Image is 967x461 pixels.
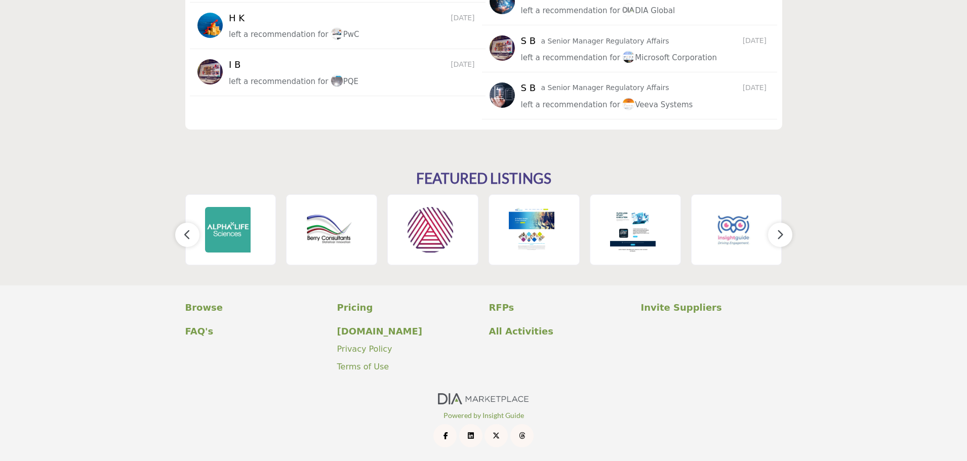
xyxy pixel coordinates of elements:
[521,82,539,94] h5: S B
[438,393,529,404] img: No Site Logo
[337,362,389,371] a: Terms of Use
[641,301,782,314] a: Invite Suppliers
[331,77,358,86] span: PQE
[185,301,327,314] a: Browse
[331,74,343,87] img: image
[509,207,554,253] img: TrialAssure
[205,207,251,253] img: AlphaLife Sciences
[521,6,620,15] span: left a recommendation for
[433,424,457,447] a: Facebook Link
[521,100,620,109] span: left a recommendation for
[622,4,635,16] img: image
[229,77,328,86] span: left a recommendation for
[743,35,770,46] span: [DATE]
[337,301,478,314] a: Pricing
[331,27,343,40] img: image
[541,36,669,47] p: a Senior Manager Regulatory Affairs
[541,82,669,93] p: a Senior Manager Regulatory Affairs
[331,30,359,39] span: PwC
[197,13,223,38] img: avtar-image
[622,53,717,62] span: Microsoft Corporation
[489,324,630,338] a: All Activities
[622,99,693,111] a: imageVeeva Systems
[331,75,358,88] a: imagePQE
[229,59,247,70] h5: I B
[337,324,478,338] a: [DOMAIN_NAME]
[489,301,630,314] a: RFPs
[408,207,453,253] img: Alphanumeric
[306,207,352,253] img: Berry Consultants
[521,35,539,47] h5: S B
[622,52,717,64] a: imageMicrosoft Corporation
[416,170,551,187] h2: FEATURED LISTINGS
[337,344,392,354] a: Privacy Policy
[622,6,675,15] span: DIA Global
[490,82,515,108] img: avtar-image
[622,5,675,17] a: imageDIA Global
[229,13,247,24] h5: H K
[622,51,635,63] img: image
[444,411,524,420] a: Powered by Insight Guide
[610,207,656,253] img: ProofPilot
[622,98,635,110] img: image
[711,207,757,253] img: Insight Guide
[459,424,482,447] a: LinkedIn Link
[229,30,328,39] span: left a recommendation for
[197,59,223,85] img: avtar-image
[185,324,327,338] a: FAQ's
[490,35,515,61] img: avtar-image
[451,59,477,70] span: [DATE]
[521,53,620,62] span: left a recommendation for
[451,13,477,23] span: [DATE]
[331,28,359,41] a: imagePwC
[743,82,770,93] span: [DATE]
[510,424,534,447] a: Threads Link
[622,100,693,109] span: Veeva Systems
[485,424,508,447] a: Twitter Link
